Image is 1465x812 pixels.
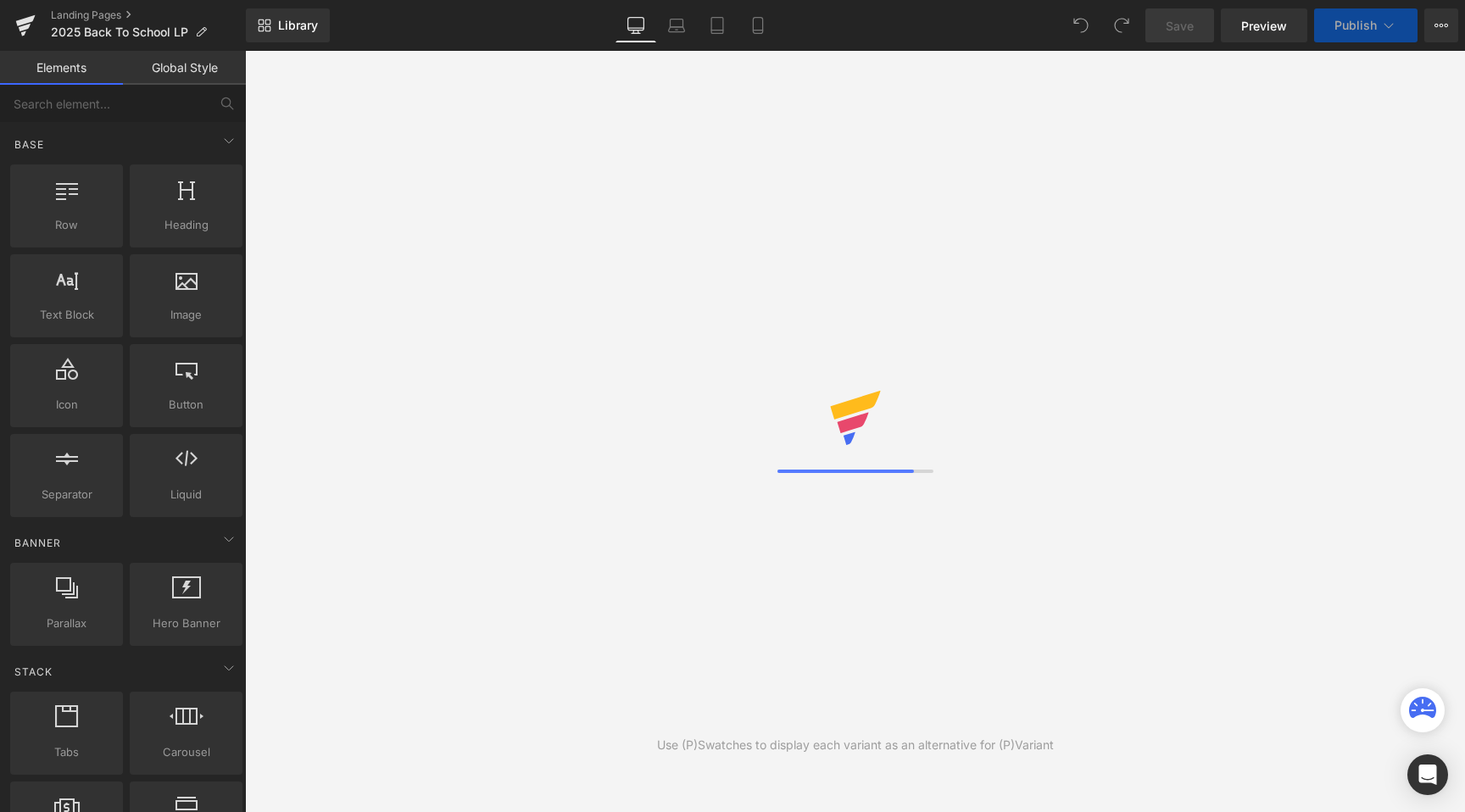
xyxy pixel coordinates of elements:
a: Global Style [123,51,246,85]
span: Heading [135,216,237,234]
span: Tabs [15,743,118,761]
a: New Library [246,8,330,42]
a: Landing Pages [51,8,246,22]
button: Undo [1064,8,1098,42]
span: Library [278,18,318,33]
span: Image [135,306,237,324]
span: Preview [1241,17,1287,35]
span: Row [15,216,118,234]
a: Mobile [738,8,778,42]
a: Tablet [697,8,738,42]
a: Desktop [616,8,656,42]
span: 2025 Back To School LP [51,25,188,39]
div: Use (P)Swatches to display each variant as an alternative for (P)Variant [657,736,1054,754]
span: Icon [15,396,118,414]
button: Redo [1105,8,1139,42]
span: Base [13,136,46,153]
span: Button [135,396,237,414]
span: Liquid [135,486,237,503]
div: Open Intercom Messenger [1407,754,1448,795]
span: Save [1166,17,1194,35]
span: Stack [13,664,54,680]
span: Publish [1334,19,1377,32]
span: Text Block [15,306,118,324]
button: Publish [1314,8,1418,42]
a: Laptop [656,8,697,42]
a: Preview [1221,8,1307,42]
span: Carousel [135,743,237,761]
span: Hero Banner [135,615,237,632]
span: Parallax [15,615,118,632]
button: More [1424,8,1458,42]
span: Banner [13,535,63,551]
span: Separator [15,486,118,503]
